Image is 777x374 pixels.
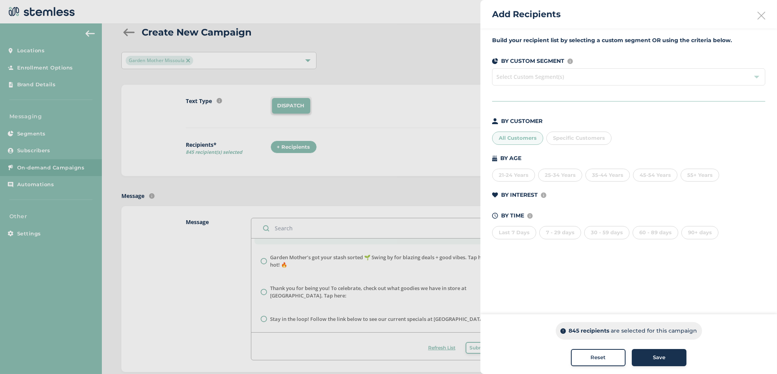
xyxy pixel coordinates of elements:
[501,212,524,220] p: BY TIME
[501,191,538,199] p: BY INTEREST
[541,192,546,198] img: icon-info-236977d2.svg
[539,226,581,239] div: 7 - 29 days
[633,169,677,182] div: 45-54 Years
[492,8,561,21] h2: Add Recipients
[492,132,543,145] div: All Customers
[553,135,605,141] span: Specific Customers
[501,117,542,125] p: BY CUSTOMER
[591,354,606,362] span: Reset
[571,349,626,366] button: Reset
[653,354,665,362] span: Save
[632,349,686,366] button: Save
[567,59,573,64] img: icon-info-236977d2.svg
[492,118,498,124] img: icon-person-dark-ced50e5f.svg
[492,155,497,161] img: icon-cake-93b2a7b5.svg
[527,213,533,219] img: icon-info-236977d2.svg
[569,327,610,335] p: 845 recipients
[500,154,521,162] p: BY AGE
[584,226,629,239] div: 30 - 59 days
[501,57,564,65] p: BY CUSTOM SEGMENT
[681,169,719,182] div: 55+ Years
[492,36,765,45] label: Build your recipient list by selecting a custom segment OR using the criteria below.
[611,327,697,335] p: are selected for this campaign
[492,192,498,198] img: icon-heart-dark-29e6356f.svg
[492,213,498,219] img: icon-time-dark-e6b1183b.svg
[633,226,678,239] div: 60 - 89 days
[585,169,630,182] div: 35-44 Years
[492,58,498,64] img: icon-segments-dark-074adb27.svg
[560,328,566,334] img: icon-info-dark-48f6c5f3.svg
[738,337,777,374] iframe: Chat Widget
[492,169,535,182] div: 21-24 Years
[538,169,582,182] div: 25-34 Years
[492,226,536,239] div: Last 7 Days
[681,226,718,239] div: 90+ days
